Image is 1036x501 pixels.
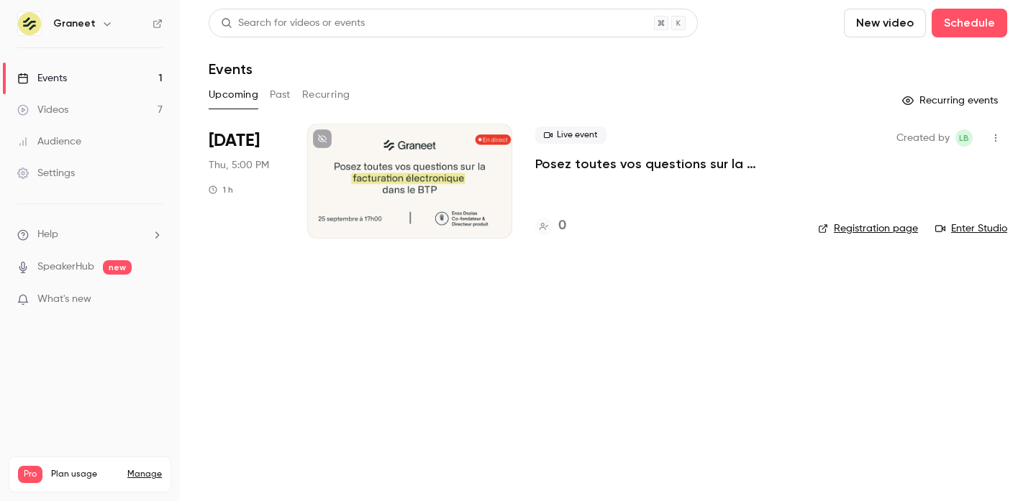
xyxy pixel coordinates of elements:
iframe: Noticeable Trigger [145,293,163,306]
div: 1 h [209,184,233,196]
a: Enter Studio [935,221,1007,236]
a: Manage [127,469,162,480]
span: Created by [896,129,950,147]
span: Thu, 5:00 PM [209,158,269,173]
button: Upcoming [209,83,258,106]
a: 0 [535,216,566,236]
img: Graneet [18,12,41,35]
a: Registration page [818,221,918,236]
div: Videos [17,103,68,117]
button: Recurring [302,83,350,106]
span: [DATE] [209,129,260,152]
div: Settings [17,166,75,180]
button: Past [270,83,291,106]
a: Posez toutes vos questions sur la facturation électronique dans le BTP ! [535,155,795,173]
h4: 0 [558,216,566,236]
span: Louis Bonte [955,129,973,147]
span: LB [959,129,969,147]
button: Schedule [932,9,1007,37]
div: Search for videos or events [221,16,365,31]
span: Plan usage [51,469,119,480]
div: Sep 25 Thu, 5:00 PM (Europe/Paris) [209,124,284,239]
h6: Graneet [53,17,96,31]
span: Help [37,227,58,242]
span: Pro [18,466,42,483]
h1: Events [209,60,253,78]
span: new [103,260,132,275]
div: Events [17,71,67,86]
li: help-dropdown-opener [17,227,163,242]
a: SpeakerHub [37,259,94,275]
span: Live event [535,127,606,144]
button: Recurring events [896,89,1007,112]
div: Audience [17,134,81,149]
span: What's new [37,292,91,307]
button: New video [844,9,926,37]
